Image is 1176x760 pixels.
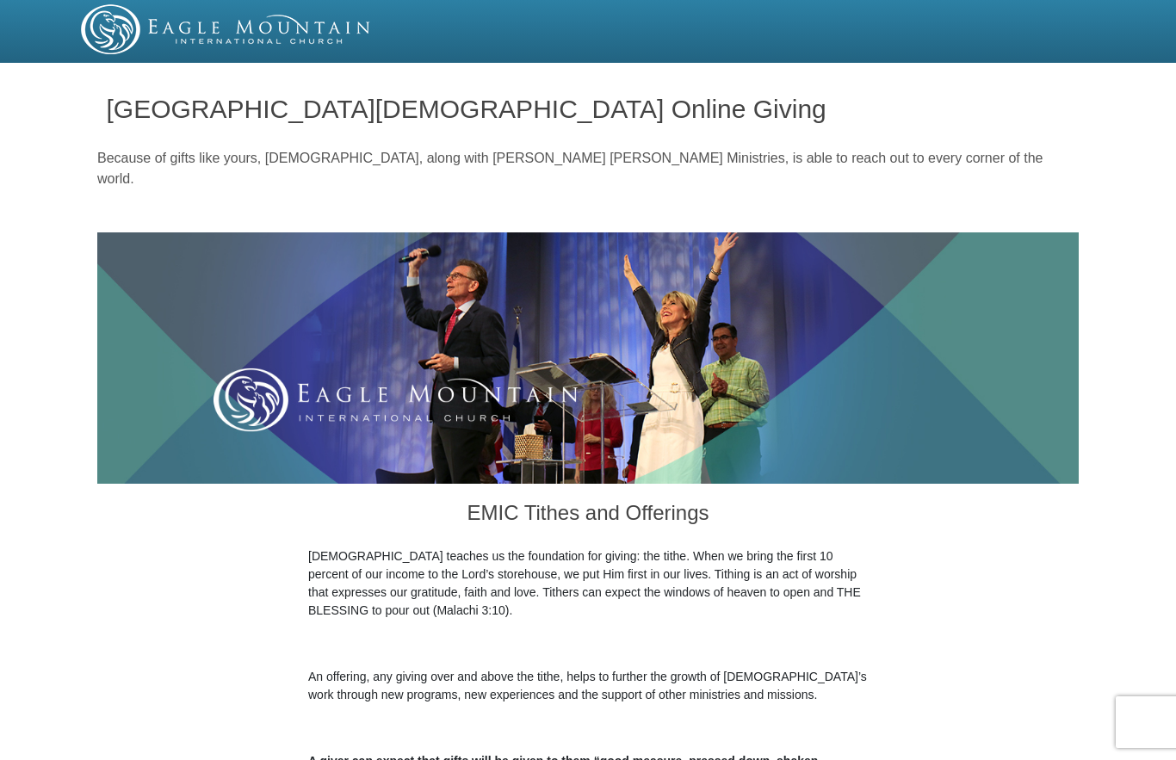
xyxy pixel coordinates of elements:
p: Because of gifts like yours, [DEMOGRAPHIC_DATA], along with [PERSON_NAME] [PERSON_NAME] Ministrie... [97,148,1079,189]
h1: [GEOGRAPHIC_DATA][DEMOGRAPHIC_DATA] Online Giving [107,95,1070,123]
h3: EMIC Tithes and Offerings [308,484,868,547]
p: [DEMOGRAPHIC_DATA] teaches us the foundation for giving: the tithe. When we bring the first 10 pe... [308,547,868,620]
img: EMIC [81,4,372,54]
p: An offering, any giving over and above the tithe, helps to further the growth of [DEMOGRAPHIC_DAT... [308,668,868,704]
